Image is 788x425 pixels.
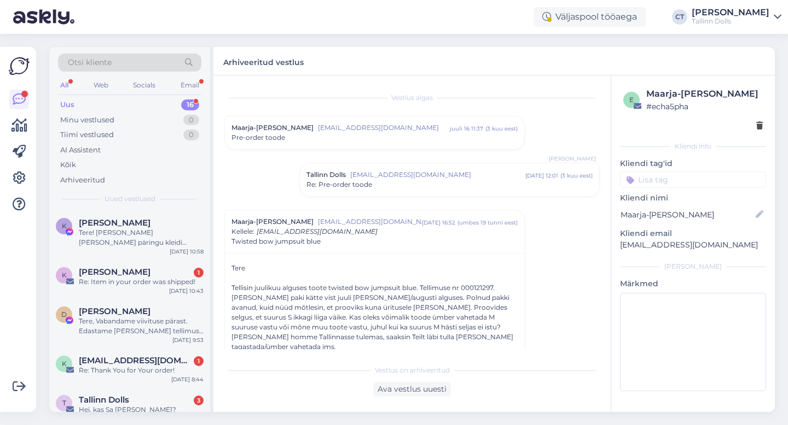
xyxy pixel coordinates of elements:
input: Lisa nimi [621,209,754,221]
span: Maarja-[PERSON_NAME] [231,123,314,133]
span: Twisted bow jumpsuit blue [231,237,321,246]
span: [EMAIL_ADDRESS][DOMAIN_NAME] [257,227,378,235]
div: Maarja-[PERSON_NAME] [646,87,763,101]
span: Otsi kliente [68,57,112,68]
span: Kadri Koemets [79,267,150,277]
div: 1 [194,356,204,366]
div: [DATE] 8:44 [171,375,204,383]
span: K [62,222,67,230]
span: e [629,96,634,104]
div: Email [178,78,201,92]
div: Tere! [PERSON_NAME] [PERSON_NAME] päringu kleidi tagastamise, uue toote reserveerimise ja võimali... [79,228,204,247]
img: Askly Logo [9,56,30,76]
div: 0 [183,129,199,140]
input: Lisa tag [620,172,766,188]
div: Tere, Vabandame viivituse pärast. Edastame [PERSON_NAME] tellimuse ja sünnipäeva peo vajaduse kol... [79,316,204,336]
div: Hei, kas Sa [PERSON_NAME]? [79,405,204,415]
div: ( 3 kuu eest ) [485,125,518,133]
p: Kliendi nimi [620,192,766,204]
div: [DATE] 9:53 [172,336,204,344]
p: Märkmed [620,278,766,290]
p: Kliendi email [620,228,766,239]
div: Web [91,78,111,92]
div: Socials [131,78,158,92]
div: 16 [181,99,199,110]
div: # echa5pha [646,101,763,113]
div: [PERSON_NAME] [692,8,769,17]
span: K [62,271,67,279]
span: [PERSON_NAME] [549,155,596,163]
div: Uus [60,99,74,110]
span: Tallinn Dolls [79,395,129,405]
span: T [62,399,66,407]
a: [PERSON_NAME]Tallinn Dolls [692,8,781,26]
span: Re: Pre-order toode [306,180,372,190]
div: Ava vestlus uuesti [373,382,451,397]
span: D [61,310,67,318]
span: [EMAIL_ADDRESS][DOMAIN_NAME] [350,170,525,180]
span: [EMAIL_ADDRESS][DOMAIN_NAME] [318,217,422,227]
span: [EMAIL_ADDRESS][DOMAIN_NAME] [318,123,450,133]
div: All [58,78,71,92]
div: Väljaspool tööaega [534,7,646,27]
div: 3 [194,396,204,405]
div: Vestlus algas [224,93,600,103]
div: Re: Item in your order was shipped! [79,277,204,287]
div: [DATE] 10:58 [170,247,204,256]
div: Tiimi vestlused [60,129,114,140]
div: [DATE] 10:43 [169,287,204,295]
div: Arhiveeritud [60,175,105,186]
span: Vestlus on arhiveeritud [375,365,450,375]
span: Karin Purde [79,218,150,228]
span: Maarja-[PERSON_NAME] [231,217,314,227]
div: [PERSON_NAME] [620,262,766,271]
span: Pre-order toode [231,133,285,143]
div: Tere [231,263,518,381]
div: 0 [183,115,199,126]
span: Deily Tatar [79,306,150,316]
span: Kellele : [231,227,254,235]
div: CT [672,9,687,25]
div: Tallinn Dolls [692,17,769,26]
div: 1 [194,268,204,278]
div: Kõik [60,160,76,170]
div: Tellisin juulikuu alguses toote twisted bow jumpsuit blue. Tellimuse nr 000121297. [PERSON_NAME] ... [231,283,518,352]
div: Minu vestlused [60,115,114,126]
div: Kliendi info [620,141,766,151]
div: [DATE] 12:01 [525,172,558,180]
span: Tallinn Dolls [306,170,346,180]
label: Arhiveeritud vestlus [223,54,304,68]
div: Re: Thank You for Your order! [79,365,204,375]
p: [EMAIL_ADDRESS][DOMAIN_NAME] [620,239,766,251]
p: Kliendi tag'id [620,158,766,169]
div: [DATE] 16:52 [422,219,455,227]
span: kajakarv@hot.ee [79,356,193,365]
div: ( 3 kuu eest ) [560,172,593,180]
div: AI Assistent [60,145,101,156]
span: k [62,359,67,368]
span: Uued vestlused [105,194,155,204]
div: juuli 16 11:37 [450,125,483,133]
div: ( umbes 19 tunni eest ) [457,219,518,227]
